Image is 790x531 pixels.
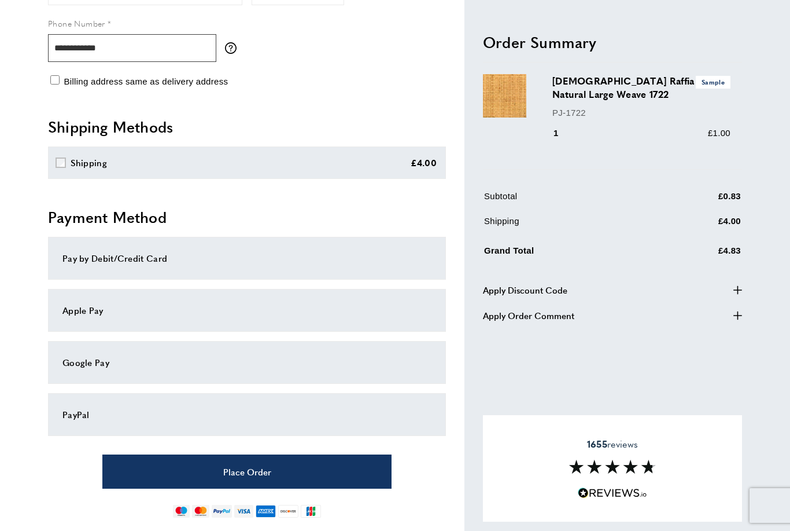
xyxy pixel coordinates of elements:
div: 1 [552,126,575,140]
img: jcb [301,505,321,518]
td: £4.00 [661,214,741,236]
div: Apple Pay [62,303,431,317]
button: Place Order [102,455,392,489]
h2: Shipping Methods [48,116,446,137]
span: £1.00 [708,127,730,137]
td: Subtotal [484,189,660,211]
p: PJ-1722 [552,105,730,119]
div: PayPal [62,408,431,422]
img: paypal [212,505,232,518]
img: discover [278,505,298,518]
input: Billing address same as delivery address [50,75,60,85]
td: Shipping [484,214,660,236]
img: Reviews section [569,460,656,474]
span: Billing address same as delivery address [64,76,228,86]
h3: [DEMOGRAPHIC_DATA] Raffia Natural Large Weave 1722 [552,74,730,101]
span: Apply Discount Code [483,283,567,296]
span: Apply Order Comment [483,308,574,322]
img: Reviews.io 5 stars [578,488,647,499]
img: maestro [173,505,190,518]
img: African Raffia Natural Large Weave 1722 [483,74,526,118]
span: Phone Number [48,17,105,29]
td: £0.83 [661,189,741,211]
img: american-express [256,505,276,518]
span: reviews [587,438,638,450]
strong: 1655 [587,437,607,451]
img: visa [234,505,253,518]
td: Grand Total [484,241,660,266]
td: £4.83 [661,241,741,266]
div: Pay by Debit/Credit Card [62,251,431,265]
div: £4.00 [411,156,437,170]
div: Google Pay [62,356,431,369]
button: More information [225,42,242,54]
img: mastercard [192,505,209,518]
span: Sample [696,76,730,88]
div: Shipping [71,156,107,170]
h2: Order Summary [483,31,742,52]
h2: Payment Method [48,207,446,228]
